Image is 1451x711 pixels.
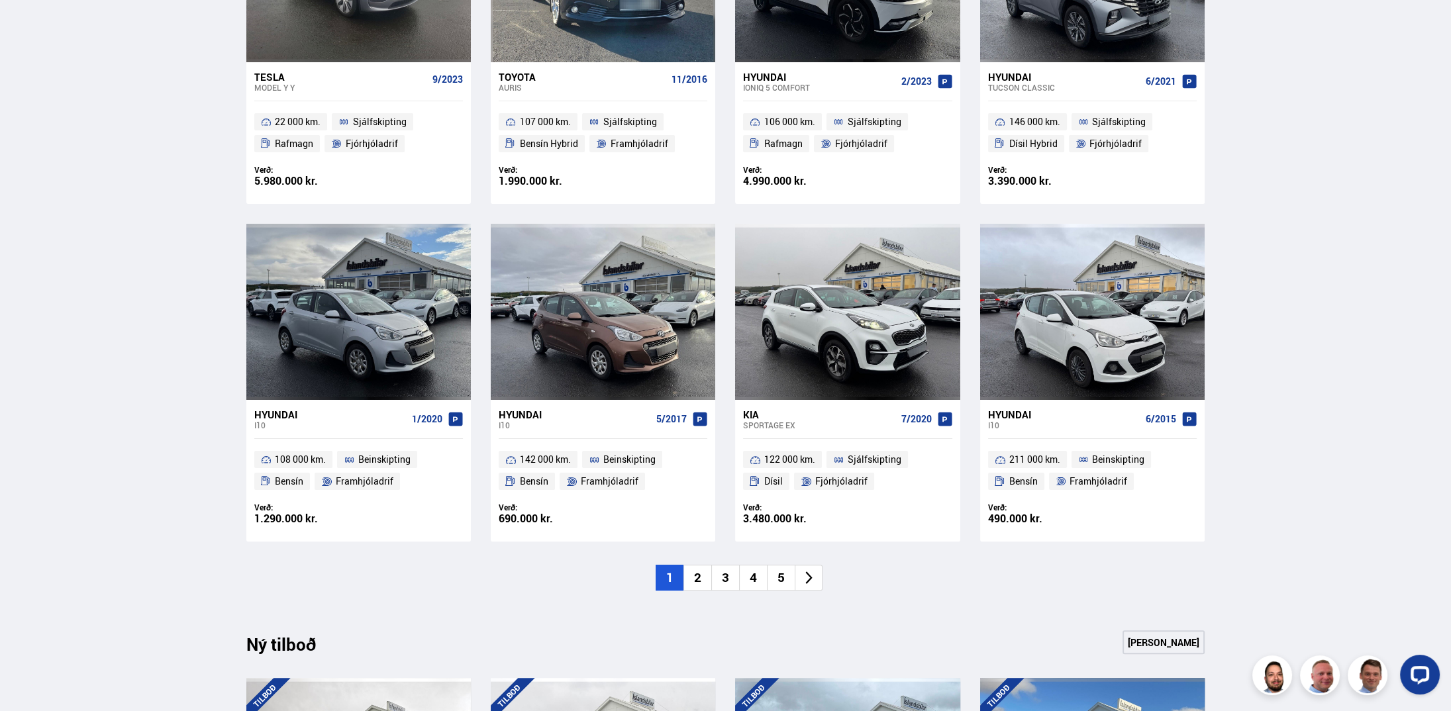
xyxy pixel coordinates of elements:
iframe: LiveChat chat widget [1389,649,1445,705]
span: 9/2023 [432,74,463,85]
span: 7/2020 [901,414,932,424]
span: Bensín [1009,473,1038,489]
div: i10 [254,420,407,430]
span: Dísil [764,473,783,489]
div: Verð: [254,165,359,175]
span: Fjórhjóladrif [346,136,398,152]
div: Tucson CLASSIC [988,83,1140,92]
span: 5/2017 [656,414,687,424]
a: Hyundai i10 5/2017 142 000 km. Beinskipting Bensín Framhjóladrif Verð: 690.000 kr. [491,400,715,542]
a: Hyundai i10 1/2020 108 000 km. Beinskipting Bensín Framhjóladrif Verð: 1.290.000 kr. [246,400,471,542]
span: 6/2015 [1146,414,1176,424]
li: 3 [711,565,739,591]
a: Hyundai IONIQ 5 COMFORT 2/2023 106 000 km. Sjálfskipting Rafmagn Fjórhjóladrif Verð: 4.990.000 kr. [735,62,960,204]
a: Toyota Auris 11/2016 107 000 km. Sjálfskipting Bensín Hybrid Framhjóladrif Verð: 1.990.000 kr. [491,62,715,204]
li: 5 [767,565,795,591]
div: Auris [499,83,666,92]
span: Fjórhjóladrif [835,136,887,152]
span: Sjálfskipting [603,114,657,130]
span: Sjálfskipting [353,114,407,130]
span: Framhjóladrif [581,473,638,489]
a: Hyundai Tucson CLASSIC 6/2021 146 000 km. Sjálfskipting Dísil Hybrid Fjórhjóladrif Verð: 3.390.00... [980,62,1205,204]
span: 22 000 km. [275,114,321,130]
div: Hyundai [988,71,1140,83]
span: 1/2020 [412,414,442,424]
div: Toyota [499,71,666,83]
div: Hyundai [988,408,1140,420]
a: Tesla Model Y Y 9/2023 22 000 km. Sjálfskipting Rafmagn Fjórhjóladrif Verð: 5.980.000 kr. [246,62,471,204]
div: Hyundai [499,408,651,420]
span: Fjórhjóladrif [815,473,868,489]
span: 107 000 km. [520,114,571,130]
span: Beinskipting [1092,451,1144,467]
li: 2 [683,565,711,591]
div: Verð: [499,165,603,175]
div: Verð: [988,165,1093,175]
div: Verð: [743,502,848,512]
span: Bensín [520,473,548,489]
div: 690.000 kr. [499,513,603,524]
li: 4 [739,565,767,591]
span: Beinskipting [358,451,411,467]
div: Verð: [988,502,1093,512]
span: 108 000 km. [275,451,326,467]
div: Tesla [254,71,427,83]
div: i10 [499,420,651,430]
a: Hyundai i10 6/2015 211 000 km. Beinskipting Bensín Framhjóladrif Verð: 490.000 kr. [980,400,1205,542]
div: Model Y Y [254,83,427,92]
span: 211 000 km. [1009,451,1060,467]
div: Hyundai [743,71,895,83]
span: Rafmagn [764,136,803,152]
span: Beinskipting [603,451,656,467]
img: FbJEzSuNWCJXmdc-.webp [1350,657,1389,697]
div: 5.980.000 kr. [254,175,359,187]
div: Verð: [743,165,848,175]
span: 122 000 km. [764,451,815,467]
div: i10 [988,420,1140,430]
span: 146 000 km. [1009,114,1060,130]
div: Hyundai [254,408,407,420]
div: 3.390.000 kr. [988,175,1093,187]
div: Sportage EX [743,420,895,430]
div: Verð: [499,502,603,512]
span: Framhjóladrif [611,136,668,152]
span: Sjálfskipting [848,451,901,467]
span: Rafmagn [275,136,313,152]
span: Dísil Hybrid [1009,136,1058,152]
span: Sjálfskipting [848,114,901,130]
span: Sjálfskipting [1092,114,1146,130]
div: Ný tilboð [246,634,339,662]
img: siFngHWaQ9KaOqBr.png [1302,657,1342,697]
span: 142 000 km. [520,451,571,467]
div: 1.290.000 kr. [254,513,359,524]
div: 4.990.000 kr. [743,175,848,187]
div: 3.480.000 kr. [743,513,848,524]
div: Verð: [254,502,359,512]
span: Framhjóladrif [1070,473,1127,489]
span: Fjórhjóladrif [1089,136,1142,152]
div: Kia [743,408,895,420]
li: 1 [656,565,683,591]
div: IONIQ 5 COMFORT [743,83,895,92]
span: 2/2023 [901,76,932,87]
span: 6/2021 [1146,76,1176,87]
span: 11/2016 [672,74,707,85]
span: Framhjóladrif [336,473,393,489]
span: Bensín [275,473,303,489]
img: nhp88E3Fdnt1Opn2.png [1254,657,1294,697]
div: 490.000 kr. [988,513,1093,524]
span: Bensín Hybrid [520,136,578,152]
a: Kia Sportage EX 7/2020 122 000 km. Sjálfskipting Dísil Fjórhjóladrif Verð: 3.480.000 kr. [735,400,960,542]
span: 106 000 km. [764,114,815,130]
div: 1.990.000 kr. [499,175,603,187]
a: [PERSON_NAME] [1123,630,1205,654]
